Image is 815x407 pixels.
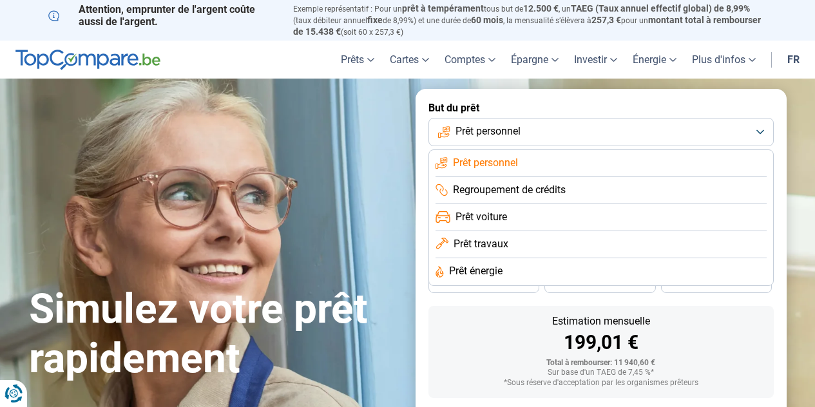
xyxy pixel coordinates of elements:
[523,3,559,14] span: 12.500 €
[455,210,507,224] span: Prêt voiture
[439,333,763,352] div: 199,01 €
[29,285,400,384] h1: Simulez votre prêt rapidement
[439,379,763,388] div: *Sous réserve d'acceptation par les organismes prêteurs
[702,279,731,287] span: 24 mois
[566,41,625,79] a: Investir
[455,124,521,138] span: Prêt personnel
[453,183,566,197] span: Regroupement de crédits
[439,316,763,327] div: Estimation mensuelle
[402,3,484,14] span: prêt à tempérament
[780,41,807,79] a: fr
[454,237,508,251] span: Prêt travaux
[684,41,763,79] a: Plus d'infos
[293,3,767,37] p: Exemple représentatif : Pour un tous but de , un (taux débiteur annuel de 8,99%) et une durée de ...
[439,359,763,368] div: Total à rembourser: 11 940,60 €
[586,279,614,287] span: 30 mois
[15,50,160,70] img: TopCompare
[470,279,498,287] span: 36 mois
[471,15,503,25] span: 60 mois
[428,118,774,146] button: Prêt personnel
[293,15,761,37] span: montant total à rembourser de 15.438 €
[382,41,437,79] a: Cartes
[367,15,383,25] span: fixe
[571,3,750,14] span: TAEG (Taux annuel effectif global) de 8,99%
[439,368,763,377] div: Sur base d'un TAEG de 7,45 %*
[428,102,774,114] label: But du prêt
[591,15,621,25] span: 257,3 €
[449,264,503,278] span: Prêt énergie
[48,3,278,28] p: Attention, emprunter de l'argent coûte aussi de l'argent.
[437,41,503,79] a: Comptes
[503,41,566,79] a: Épargne
[333,41,382,79] a: Prêts
[625,41,684,79] a: Énergie
[453,156,518,170] span: Prêt personnel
